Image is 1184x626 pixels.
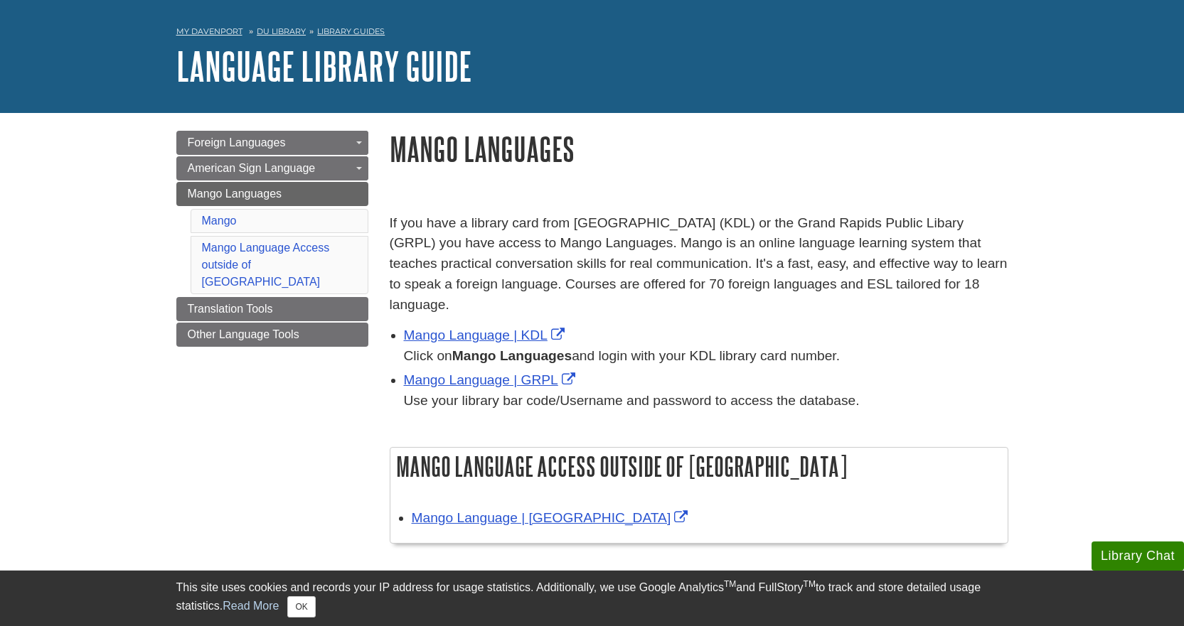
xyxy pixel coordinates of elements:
a: Foreign Languages [176,131,368,155]
a: Read More [223,600,279,612]
b: Mango Languages [452,348,572,363]
div: Guide Page Menu [176,131,368,347]
a: Link opens in new window [404,328,568,342]
a: American Sign Language [176,156,368,180]
div: Use your library bar code/Username and password to access the database. [404,391,1008,411]
span: Foreign Languages [188,136,286,149]
span: Mango Languages [188,188,282,200]
span: American Sign Language [188,162,316,174]
a: Mango [202,215,237,227]
a: DU Library [257,26,306,36]
a: Other Language Tools [176,323,368,347]
a: Library Guides [317,26,385,36]
a: Mango Language Access outside of [GEOGRAPHIC_DATA] [202,242,330,288]
div: Click on and login with your KDL library card number. [404,346,1008,367]
div: This site uses cookies and records your IP address for usage statistics. Additionally, we use Goo... [176,579,1008,617]
a: Translation Tools [176,297,368,321]
sup: TM [804,579,816,589]
nav: breadcrumb [176,22,1008,45]
h2: Mango Language Access outside of [GEOGRAPHIC_DATA] [390,448,1008,485]
sup: TM [724,579,736,589]
span: Translation Tools [188,303,273,315]
span: Other Language Tools [188,328,299,340]
a: My Davenport [176,26,242,38]
a: Link opens in new window [412,510,692,525]
p: If you have a library card from [GEOGRAPHIC_DATA] (KDL) or the Grand Rapids Public Libary (GRPL) ... [390,213,1008,315]
button: Close [287,596,315,617]
h1: Mango Languages [390,131,1008,167]
button: Library Chat [1092,541,1184,571]
a: Link opens in new window [404,372,579,387]
a: Mango Languages [176,182,368,206]
a: Language Library Guide [176,44,472,88]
